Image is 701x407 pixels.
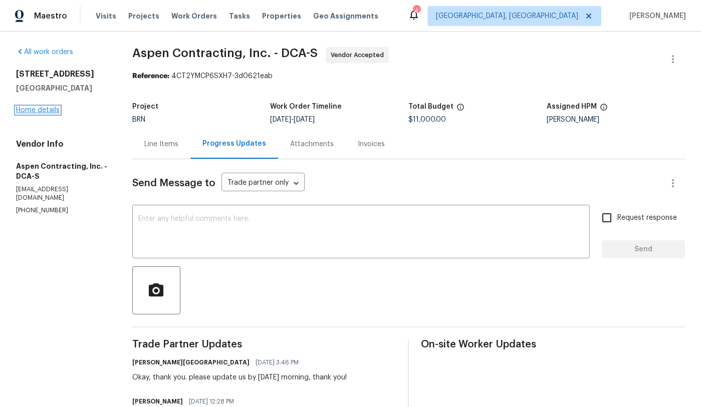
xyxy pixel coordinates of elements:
h2: [STREET_ADDRESS] [16,69,108,79]
div: Progress Updates [202,139,266,149]
span: Projects [128,11,159,21]
div: Okay, thank you. please update us by [DATE] morning, thank you! [132,372,347,382]
a: All work orders [16,49,73,56]
h6: [PERSON_NAME][GEOGRAPHIC_DATA] [132,357,250,367]
h6: [PERSON_NAME] [132,396,183,406]
h5: Assigned HPM [547,103,597,110]
div: 4CT2YMCP6SXH7-3d0621eab [132,71,685,81]
span: Work Orders [171,11,217,21]
span: [DATE] [294,116,315,123]
p: [PHONE_NUMBER] [16,206,108,215]
div: Trade partner only [221,175,305,192]
span: [GEOGRAPHIC_DATA], [GEOGRAPHIC_DATA] [436,11,578,21]
h5: Project [132,103,158,110]
span: Visits [96,11,116,21]
div: Line Items [144,139,178,149]
span: The total cost of line items that have been proposed by Opendoor. This sum includes line items th... [456,103,464,116]
span: [PERSON_NAME] [625,11,686,21]
span: Aspen Contracting, Inc. - DCA-S [132,47,318,59]
h5: Aspen Contracting, Inc. - DCA-S [16,161,108,181]
span: Vendor Accepted [331,50,388,60]
span: Send Message to [132,178,215,188]
span: BRN [132,116,145,123]
h5: [GEOGRAPHIC_DATA] [16,83,108,93]
h5: Total Budget [408,103,453,110]
span: The hpm assigned to this work order. [600,103,608,116]
span: Geo Assignments [313,11,378,21]
h4: Vendor Info [16,139,108,149]
p: [EMAIL_ADDRESS][DOMAIN_NAME] [16,185,108,202]
span: $11,000.00 [408,116,446,123]
div: [PERSON_NAME] [547,116,685,123]
span: - [270,116,315,123]
span: Properties [262,11,301,21]
span: Maestro [34,11,67,21]
span: On-site Worker Updates [421,339,685,349]
span: Trade Partner Updates [132,339,396,349]
span: [DATE] [270,116,291,123]
b: Reference: [132,73,169,80]
a: Home details [16,107,60,114]
div: Invoices [358,139,385,149]
span: [DATE] 12:28 PM [189,396,234,406]
h5: Work Order Timeline [270,103,342,110]
span: Request response [617,213,677,223]
span: [DATE] 3:46 PM [256,357,299,367]
div: Attachments [290,139,334,149]
span: Tasks [229,13,250,20]
div: 4 [413,6,420,16]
